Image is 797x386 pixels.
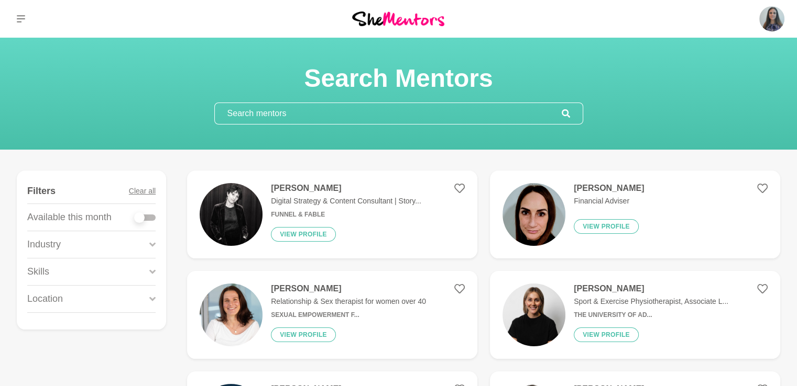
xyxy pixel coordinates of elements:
p: Industry [27,237,61,252]
img: Alison Renwick [759,6,784,31]
p: Sport & Exercise Physiotherapist, Associate L... [574,296,728,307]
button: View profile [574,219,639,234]
button: View profile [271,327,336,342]
h6: Funnel & Fable [271,211,421,219]
h4: [PERSON_NAME] [271,283,426,294]
h6: The University of Ad... [574,311,728,319]
img: 523c368aa158c4209afe732df04685bb05a795a5-1125x1128.jpg [503,283,565,346]
a: [PERSON_NAME]Digital Strategy & Content Consultant | Story...Funnel & FableView profile [187,171,477,258]
h4: [PERSON_NAME] [574,283,728,294]
h4: Filters [27,185,56,197]
h4: [PERSON_NAME] [271,183,421,194]
button: View profile [271,227,336,242]
p: Digital Strategy & Content Consultant | Story... [271,196,421,207]
p: Financial Adviser [574,196,644,207]
input: Search mentors [215,103,562,124]
p: Location [27,292,63,306]
p: Relationship & Sex therapist for women over 40 [271,296,426,307]
a: [PERSON_NAME]Relationship & Sex therapist for women over 40Sexual Empowerment f...View profile [187,271,477,359]
h6: Sexual Empowerment f... [271,311,426,319]
img: d6e4e6fb47c6b0833f5b2b80120bcf2f287bc3aa-2570x2447.jpg [200,283,263,346]
p: Skills [27,265,49,279]
button: View profile [574,327,639,342]
h1: Search Mentors [214,63,583,94]
a: [PERSON_NAME]Financial AdviserView profile [490,171,780,258]
img: She Mentors Logo [352,12,444,26]
p: Available this month [27,210,112,224]
img: 2462cd17f0db61ae0eaf7f297afa55aeb6b07152-1255x1348.jpg [503,183,565,246]
img: 1044fa7e6122d2a8171cf257dcb819e56f039831-1170x656.jpg [200,183,263,246]
h4: [PERSON_NAME] [574,183,644,194]
a: [PERSON_NAME]Sport & Exercise Physiotherapist, Associate L...The University of Ad...View profile [490,271,780,359]
button: Clear all [129,179,156,203]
